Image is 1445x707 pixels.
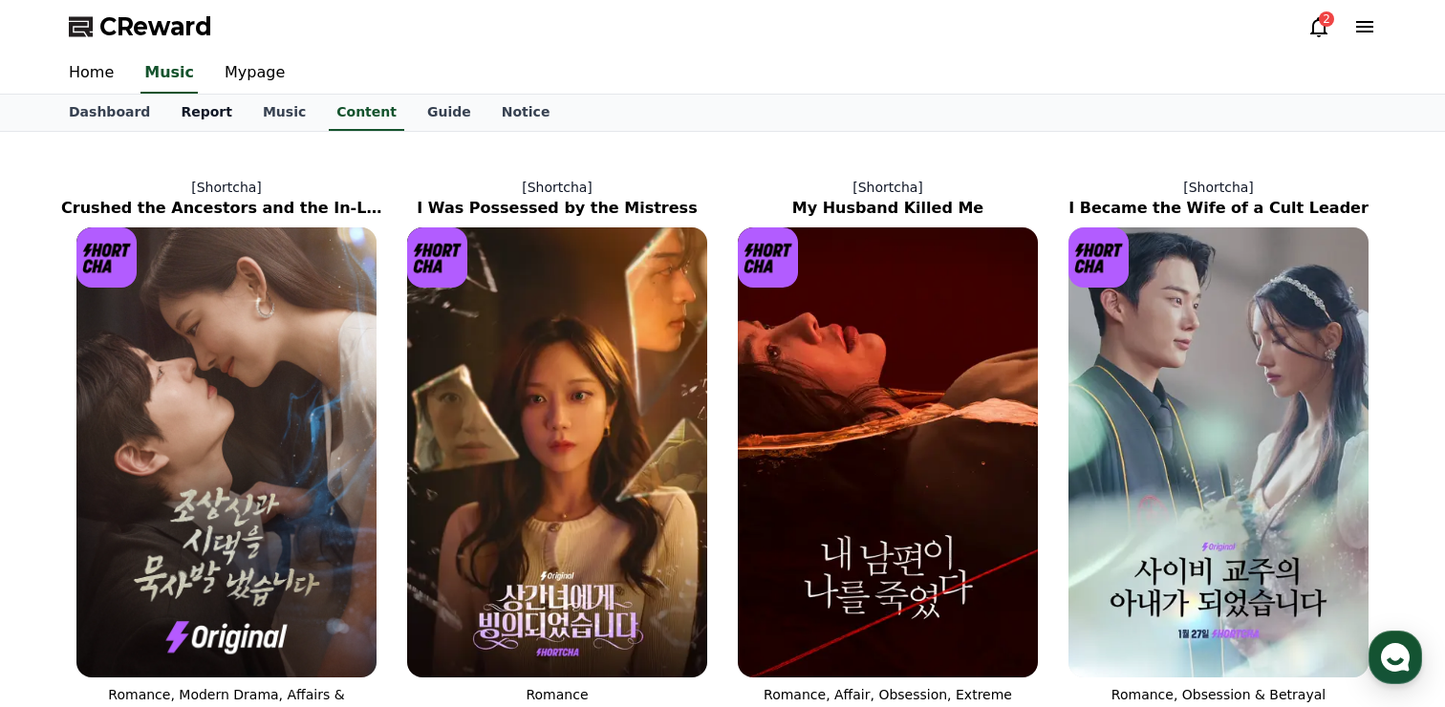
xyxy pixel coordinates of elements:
[738,227,798,288] img: [object Object] Logo
[722,178,1053,197] p: [Shortcha]
[486,95,566,131] a: Notice
[99,11,212,42] span: CReward
[76,227,377,677] img: Crushed the Ancestors and the In-Laws
[1068,227,1129,288] img: [object Object] Logo
[61,178,392,197] p: [Shortcha]
[738,227,1038,677] img: My Husband Killed Me
[1307,15,1330,38] a: 2
[412,95,486,131] a: Guide
[1068,227,1369,677] img: I Became the Wife of a Cult Leader
[1053,178,1384,197] p: [Shortcha]
[1111,687,1326,702] span: Romance, Obsession & Betrayal
[6,548,126,596] a: Home
[526,687,588,702] span: Romance
[159,578,215,593] span: Messages
[329,95,404,131] a: Content
[247,548,367,596] a: Settings
[392,178,722,197] p: [Shortcha]
[722,197,1053,220] h2: My Husband Killed Me
[392,197,722,220] h2: I Was Possessed by the Mistress
[76,227,137,288] img: [object Object] Logo
[54,95,165,131] a: Dashboard
[49,577,82,592] span: Home
[1053,197,1384,220] h2: I Became the Wife of a Cult Leader
[54,54,129,94] a: Home
[407,227,707,677] img: I Was Possessed by the Mistress
[209,54,300,94] a: Mypage
[61,197,392,220] h2: Crushed the Ancestors and the In-Laws
[248,95,321,131] a: Music
[1319,11,1334,27] div: 2
[283,577,330,592] span: Settings
[140,54,198,94] a: Music
[126,548,247,596] a: Messages
[69,11,212,42] a: CReward
[165,95,248,131] a: Report
[407,227,467,288] img: [object Object] Logo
